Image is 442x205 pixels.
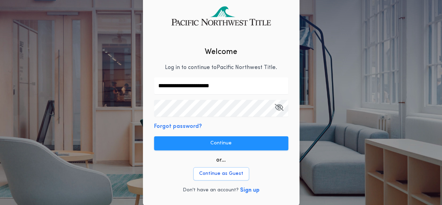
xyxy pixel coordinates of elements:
h2: Welcome [205,46,237,58]
p: or... [216,156,226,164]
p: Don't have an account? [183,187,239,194]
button: Forgot password? [154,122,202,131]
button: Continue [154,136,288,150]
p: Log in to continue to Pacific Northwest Title . [165,63,277,72]
img: logo [167,0,275,31]
button: Continue as Guest [193,167,249,180]
button: Sign up [240,186,260,194]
